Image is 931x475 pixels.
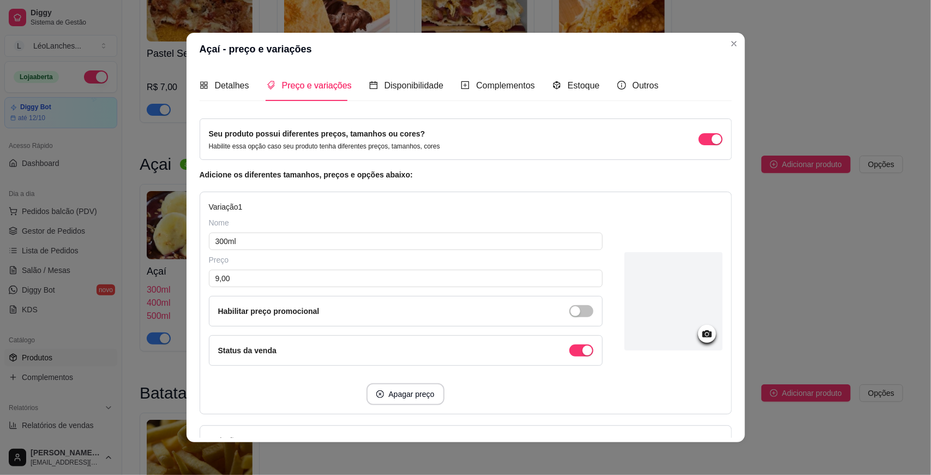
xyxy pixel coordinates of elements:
span: Outros [633,81,659,90]
span: close-circle [376,390,384,398]
label: Seu produto possui diferentes preços, tamanhos ou cores? [209,129,425,138]
input: Grande, pequeno, médio [209,233,603,250]
span: code-sandbox [552,81,561,90]
span: Complementos [476,81,535,90]
span: Estoque [568,81,600,90]
div: Preço [209,254,603,265]
span: Detalhes [215,81,249,90]
div: Nome [209,217,603,228]
header: Açaí - preço e variações [187,33,745,66]
p: Habilite essa opção caso seu produto tenha diferentes preços, tamanhos, cores [209,142,440,151]
article: Adicione os diferentes tamanhos, preços e opções abaixo: [200,169,732,181]
span: Preço e variações [282,81,352,90]
span: info-circle [617,81,626,90]
span: Variação 1 [209,203,243,211]
span: appstore [200,81,208,90]
span: tags [267,81,275,90]
span: Variação 2 [209,436,243,445]
span: Disponibilidade [385,81,444,90]
label: Habilitar preço promocional [218,307,320,316]
span: plus-square [461,81,470,90]
button: close-circleApagar preço [367,383,444,405]
label: Status da venda [218,346,277,355]
button: Close [725,35,743,52]
span: calendar [369,81,378,90]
